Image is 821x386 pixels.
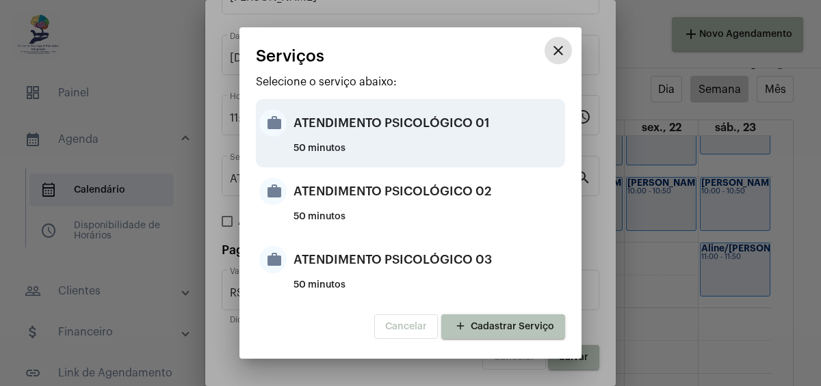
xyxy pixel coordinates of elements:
button: Cadastrar Serviço [441,314,565,339]
div: 50 minutos [294,212,562,232]
div: 50 minutos [294,280,562,301]
div: ATENDIMENTO PSICOLÓGICO 02 [294,171,562,212]
span: Cancelar [385,322,427,331]
button: Cancelar [374,314,438,339]
mat-icon: work [259,246,287,273]
span: Serviços [256,47,324,65]
mat-icon: work [259,109,287,137]
mat-icon: add [452,318,469,336]
span: Cadastrar Serviço [452,322,554,331]
p: Selecione o serviço abaixo: [256,76,565,88]
mat-icon: close [550,42,566,59]
div: 50 minutos [294,143,562,164]
div: ATENDIMENTO PSICOLÓGICO 01 [294,102,562,143]
mat-icon: work [259,178,287,205]
div: ATENDIMENTO PSICOLÓGICO 03 [294,239,562,280]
